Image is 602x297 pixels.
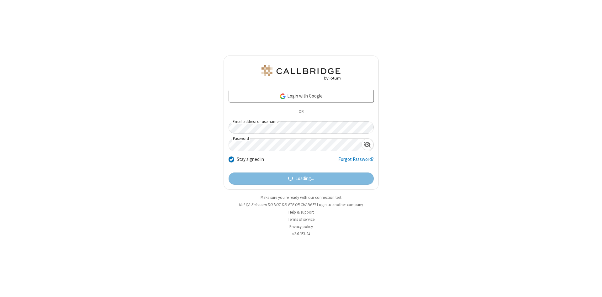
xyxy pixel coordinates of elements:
label: Stay signed in [237,156,264,163]
input: Password [229,139,361,151]
a: Privacy policy [289,224,313,229]
span: OR [296,108,306,116]
a: Help & support [288,209,314,215]
button: Login to another company [317,202,363,208]
li: v2.6.351.24 [224,231,379,237]
li: Not QA Selenium DO NOT DELETE OR CHANGE? [224,202,379,208]
a: Login with Google [229,90,374,102]
img: QA Selenium DO NOT DELETE OR CHANGE [260,65,342,80]
span: Loading... [295,175,314,182]
a: Make sure you're ready with our connection test [261,195,341,200]
input: Email address or username [229,121,374,134]
button: Loading... [229,172,374,185]
a: Forgot Password? [338,156,374,168]
img: google-icon.png [279,93,286,100]
a: Terms of service [288,217,314,222]
div: Show password [361,139,373,150]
